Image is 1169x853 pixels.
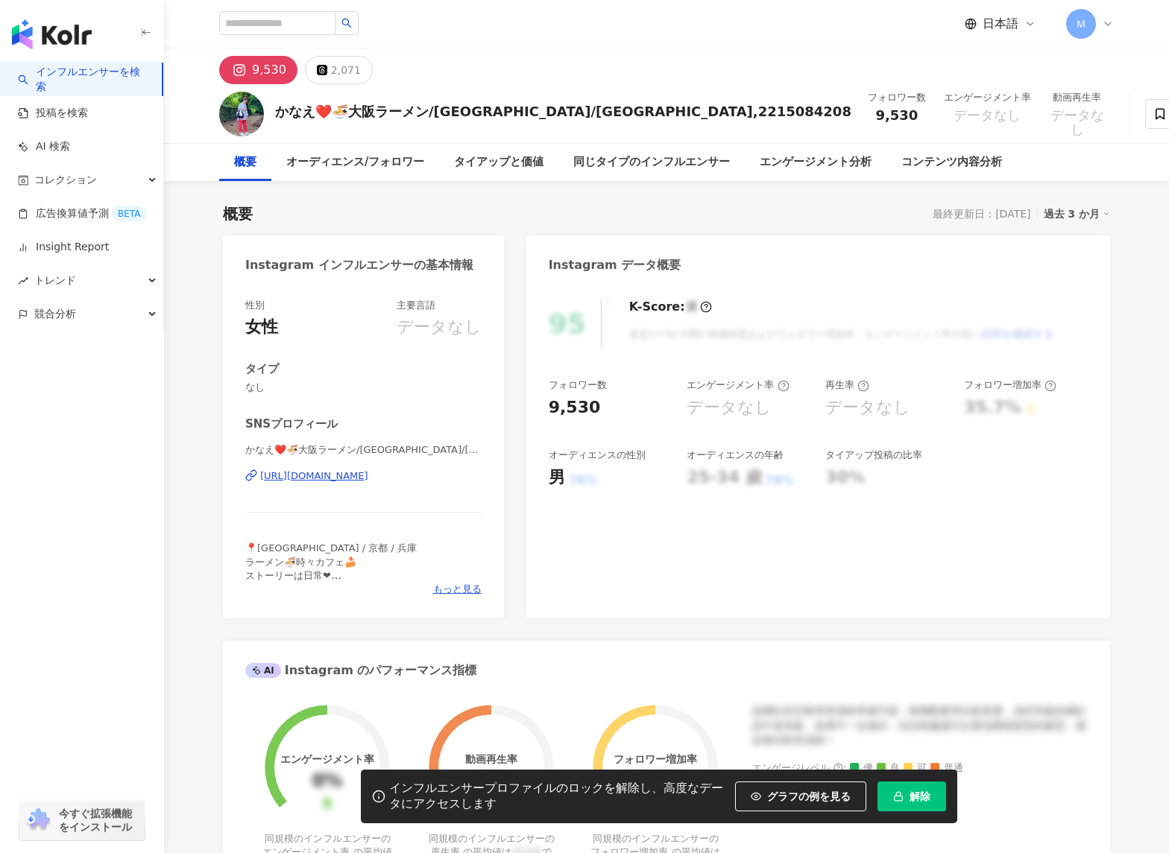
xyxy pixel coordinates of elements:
[245,416,338,432] div: SNSプロフィール
[877,763,900,774] span: 良
[34,163,97,197] span: コレクション
[245,257,473,273] div: Instagram インフルエンサーの基本情報
[904,763,927,774] span: 可
[34,264,76,297] span: トレンド
[687,378,789,392] div: エンゲージメント率
[223,203,253,224] div: 概要
[280,753,374,765] div: エンゲージメント率
[252,60,286,80] div: 9,530
[868,90,926,105] div: フォロワー数
[877,781,946,811] button: 解除
[331,60,361,80] div: 2,071
[433,583,482,596] span: もっと見る
[18,139,70,154] a: AI 検索
[245,361,279,377] div: タイプ
[59,807,140,834] span: 今すぐ拡張機能をインストール
[275,102,851,121] div: かなえ❤️🍜大阪ラーメン/[GEOGRAPHIC_DATA]/[GEOGRAPHIC_DATA],2215084208
[983,16,1018,32] span: 日本語
[687,448,784,462] div: オーディエンスの年齢
[245,542,475,635] span: 📍[GEOGRAPHIC_DATA] / 京都 / 兵庫 ラーメン🍜時々カフェ🍰 ストーリーは日常❤︎ @kanae_makeup ENFP-A #大阪ラーメン #[GEOGRAPHIC_DAT...
[18,106,88,121] a: 投稿を検索
[12,19,92,49] img: logo
[850,763,873,774] span: 優
[901,153,1002,171] div: コンテンツ内容分析
[1049,108,1106,137] span: データなし
[825,378,869,392] div: 再生率
[933,208,1030,220] div: 最終更新日：[DATE]
[752,763,1088,774] div: エンゲージレベル :
[245,662,476,679] div: Instagram のパフォーマンス指標
[219,92,264,136] img: KOL Avatar
[219,56,297,84] button: 9,530
[260,469,368,483] div: [URL][DOMAIN_NAME]
[944,90,1031,105] div: エンゲージメント率
[954,108,1021,123] span: データなし
[245,443,482,457] span: かなえ❤️🍜大阪ラーメン/[GEOGRAPHIC_DATA]/[GEOGRAPHIC_DATA] | kanae_ramen
[875,107,918,123] span: 9,530
[549,396,601,419] div: 9,530
[930,763,963,774] span: 普通
[767,790,851,802] span: グラフの例を見る
[573,153,730,171] div: 同じタイプのインフルエンサー
[760,153,872,171] div: エンゲージメント分析
[549,378,607,392] div: フォロワー数
[397,299,435,312] div: 主要言語
[964,378,1056,392] div: フォロワー増加率
[910,790,930,802] span: 解除
[752,704,1088,748] div: 該網紅的互動率和漲粉率都不錯，唯獨觀看率比較普通，為同等級的網紅的中低等級，效果不一定會好，但仍然建議可以發包開箱類型的案型，應該會比較有成效！
[18,240,109,255] a: Insight Report
[34,297,76,331] span: 競合分析
[245,299,265,312] div: 性別
[454,153,543,171] div: タイアップと価値
[234,153,256,171] div: 概要
[549,448,646,462] div: オーディエンスの性別
[18,276,28,286] span: rise
[825,448,922,462] div: タイアップ投稿の比率
[245,381,482,394] span: なし
[245,663,281,678] div: AI
[341,18,352,28] span: search
[687,396,772,419] div: データなし
[549,257,681,273] div: Instagram データ概要
[245,469,482,483] a: [URL][DOMAIN_NAME]
[389,781,728,812] div: インフルエンサープロファイルのロックを解除し、高度なデータにアクセスします
[24,808,52,832] img: chrome extension
[286,153,424,171] div: オーディエンス/フォロワー
[825,396,910,419] div: データなし
[305,56,373,84] button: 2,071
[18,206,146,221] a: 広告換算値予測BETA
[19,800,145,840] a: chrome extension今すぐ拡張機能をインストール
[614,753,697,765] div: フォロワー増加率
[1044,204,1111,223] div: 過去 3 か月
[1076,16,1086,32] span: Ｍ
[549,466,565,489] div: 男
[1049,90,1106,105] div: 動画再生率
[465,753,517,765] div: 動画再生率
[397,316,482,339] div: データなし
[735,781,866,811] button: グラフの例を見る
[629,299,712,315] div: K-Score :
[18,65,150,94] a: searchインフルエンサーを検索
[245,316,278,339] div: 女性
